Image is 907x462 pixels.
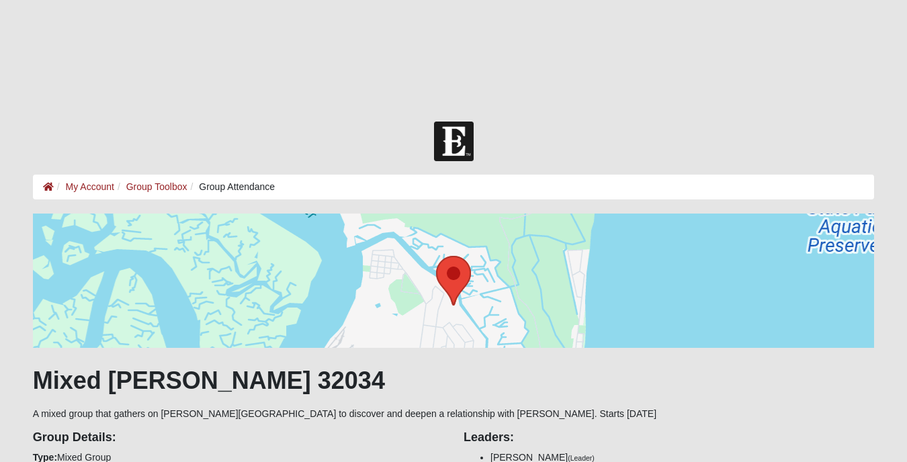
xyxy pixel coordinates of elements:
h1: Mixed [PERSON_NAME] 32034 [33,366,875,395]
img: Church of Eleven22 Logo [434,122,474,161]
a: My Account [66,181,114,192]
h4: Leaders: [464,430,874,445]
li: Group Attendance [187,180,275,194]
h4: Group Details: [33,430,443,445]
a: Group Toolbox [126,181,187,192]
